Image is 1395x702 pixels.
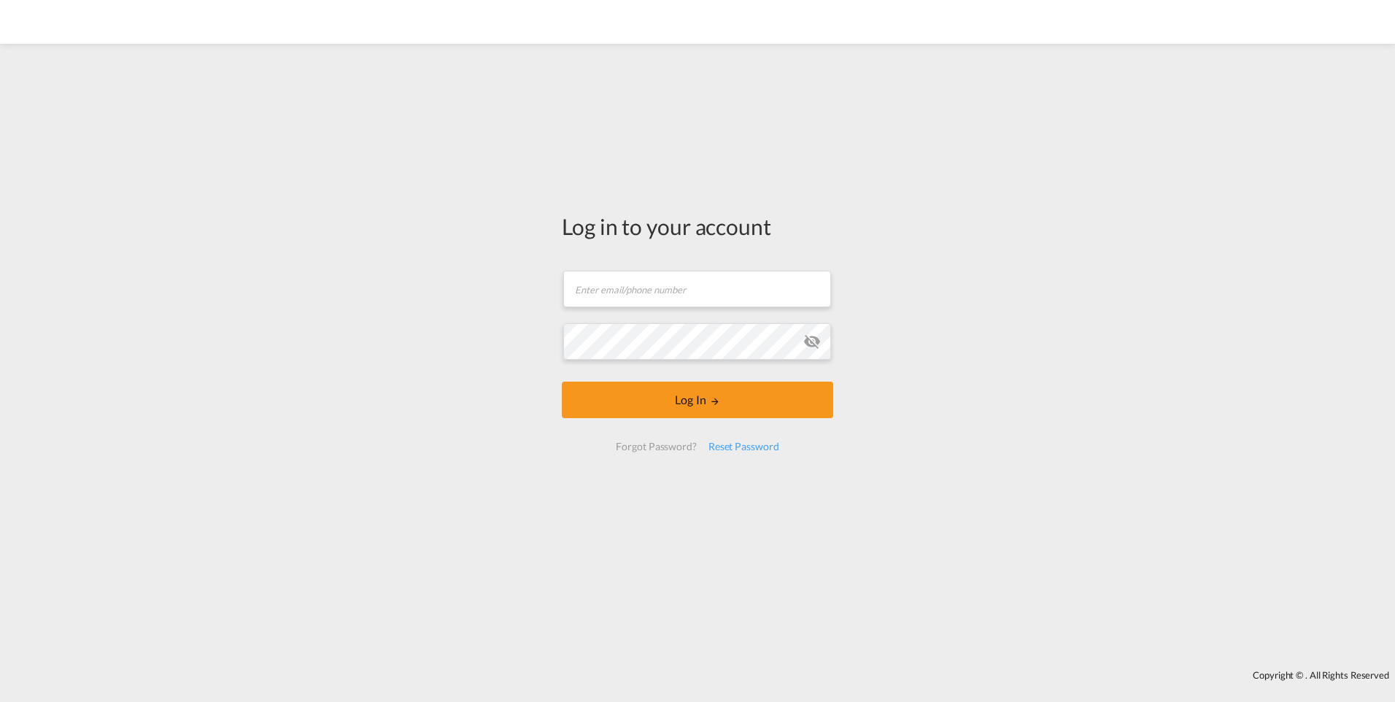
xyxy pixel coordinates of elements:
div: Forgot Password? [610,433,702,460]
md-icon: icon-eye-off [803,333,821,350]
button: LOGIN [562,382,833,418]
div: Log in to your account [562,211,833,242]
div: Reset Password [703,433,785,460]
input: Enter email/phone number [563,271,831,307]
